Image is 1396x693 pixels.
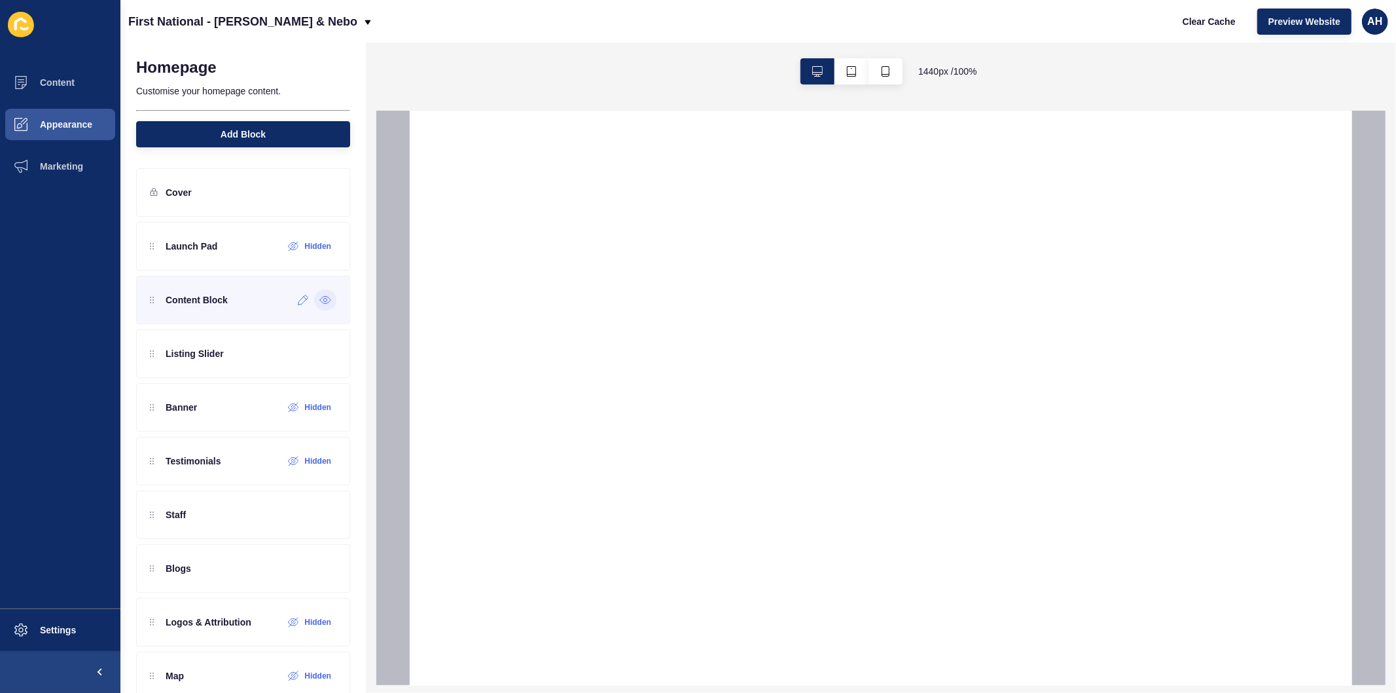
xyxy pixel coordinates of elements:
p: Blogs [166,562,191,575]
p: Map [166,669,184,683]
label: Hidden [304,241,331,252]
button: Preview Website [1257,9,1351,35]
label: Hidden [304,671,331,681]
p: Banner [166,401,197,414]
p: Launch Pad [166,240,217,253]
span: Preview Website [1268,15,1340,28]
p: First National - [PERSON_NAME] & Nebo [128,5,357,38]
label: Hidden [304,617,331,627]
p: Testimonials [166,455,221,468]
button: Clear Cache [1172,9,1247,35]
p: Content Block [166,293,228,307]
button: Add Block [136,121,350,147]
h1: Homepage [136,58,217,77]
span: Clear Cache [1183,15,1236,28]
p: Staff [166,508,186,521]
p: Customise your homepage content. [136,77,350,105]
span: Add Block [221,128,266,141]
p: Logos & Attribution [166,616,251,629]
span: 1440 px / 100 % [918,65,977,78]
p: Cover [166,186,192,199]
p: Listing Slider [166,347,224,360]
label: Hidden [304,402,331,413]
span: AH [1367,15,1382,28]
label: Hidden [304,456,331,466]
